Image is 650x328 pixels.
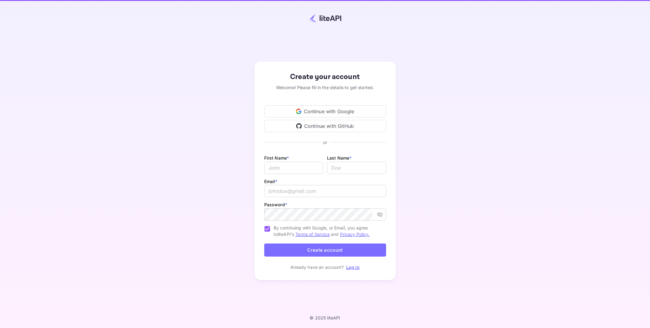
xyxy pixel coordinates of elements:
[310,315,340,320] p: © 2025 liteAPI
[264,162,323,174] input: John
[346,265,360,270] a: Log in
[264,185,386,197] input: johndoe@gmail.com
[274,225,381,237] span: By continuing with Google, or Email, you agree to liteAPI's and
[340,232,370,237] a: Privacy Policy.
[295,232,329,237] a: Terms of Service
[264,243,386,257] button: Create account
[327,162,386,174] input: Doe
[264,84,386,91] div: Welcome! Please fill in the details to get started.
[264,202,287,207] label: Password
[375,209,385,220] button: toggle password visibility
[327,155,352,160] label: Last Name
[264,71,386,82] div: Create your account
[264,120,386,132] div: Continue with GitHub
[290,264,344,270] p: Already have an account?
[264,105,386,117] div: Continue with Google
[264,179,278,184] label: Email
[309,14,341,23] img: liteapi
[264,155,289,160] label: First Name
